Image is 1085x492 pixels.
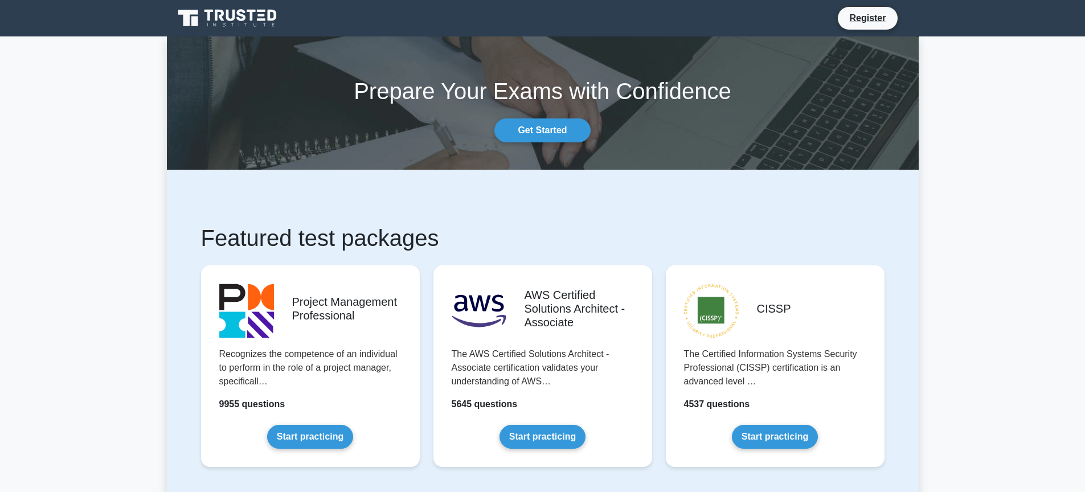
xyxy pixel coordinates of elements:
h1: Featured test packages [201,224,885,252]
a: Start practicing [267,425,353,449]
a: Get Started [494,118,590,142]
a: Start practicing [732,425,818,449]
a: Register [842,11,892,25]
a: Start practicing [499,425,586,449]
h1: Prepare Your Exams with Confidence [167,77,919,105]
